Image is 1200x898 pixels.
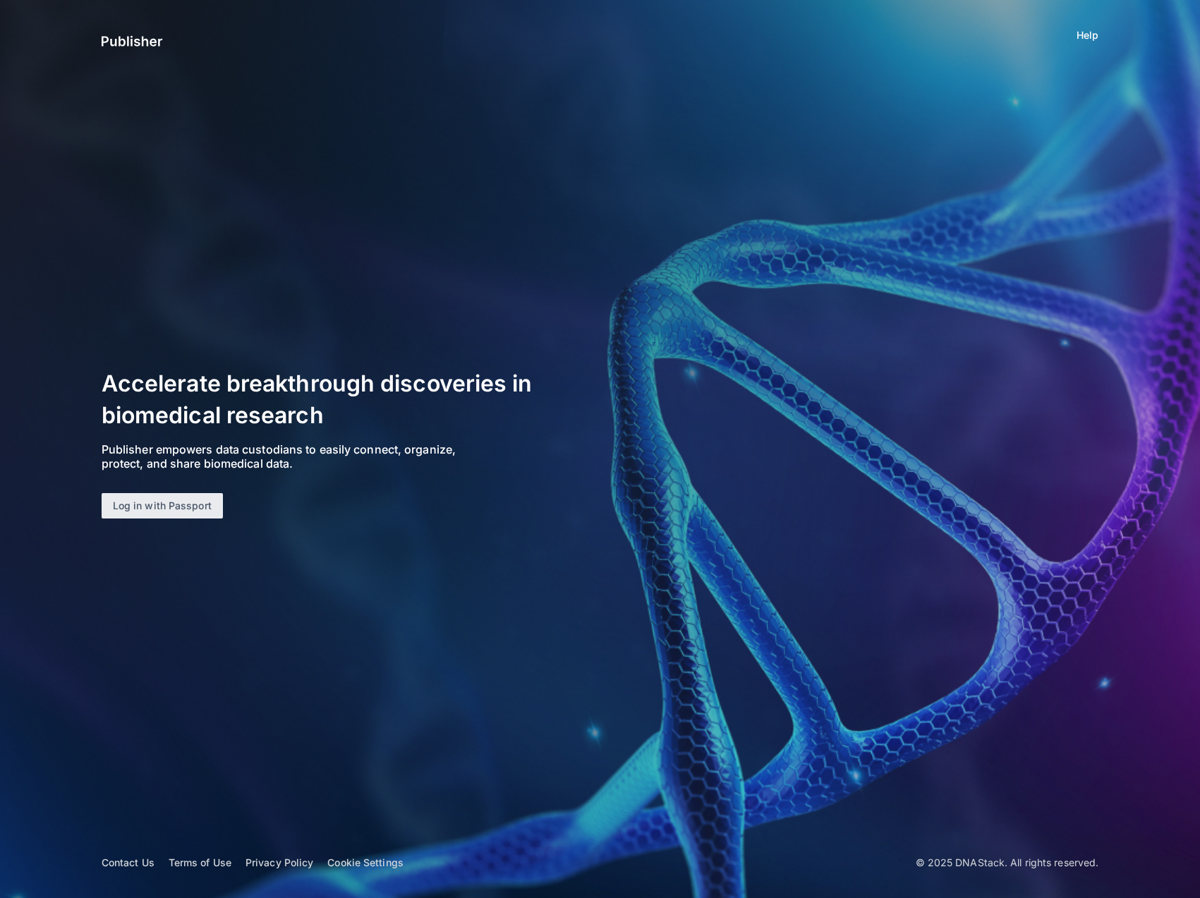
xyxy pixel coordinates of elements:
a: Terms of Use [169,856,231,868]
a: Privacy Policy [246,856,313,868]
p: Publisher empowers data custodians to easily connect, organize, protect, and share biomedical data. [102,443,466,471]
a: Cookie Settings [327,856,404,868]
a: Log in with Passport [102,493,223,518]
a: Contact Us [102,856,154,868]
h1: Accelerate breakthrough discoveries in biomedical research [102,368,560,432]
p: © 2025 DNAStack. All rights reserved. [916,856,1099,870]
a: Help [1077,28,1098,42]
img: publisher-logo-white.svg [102,32,163,49]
